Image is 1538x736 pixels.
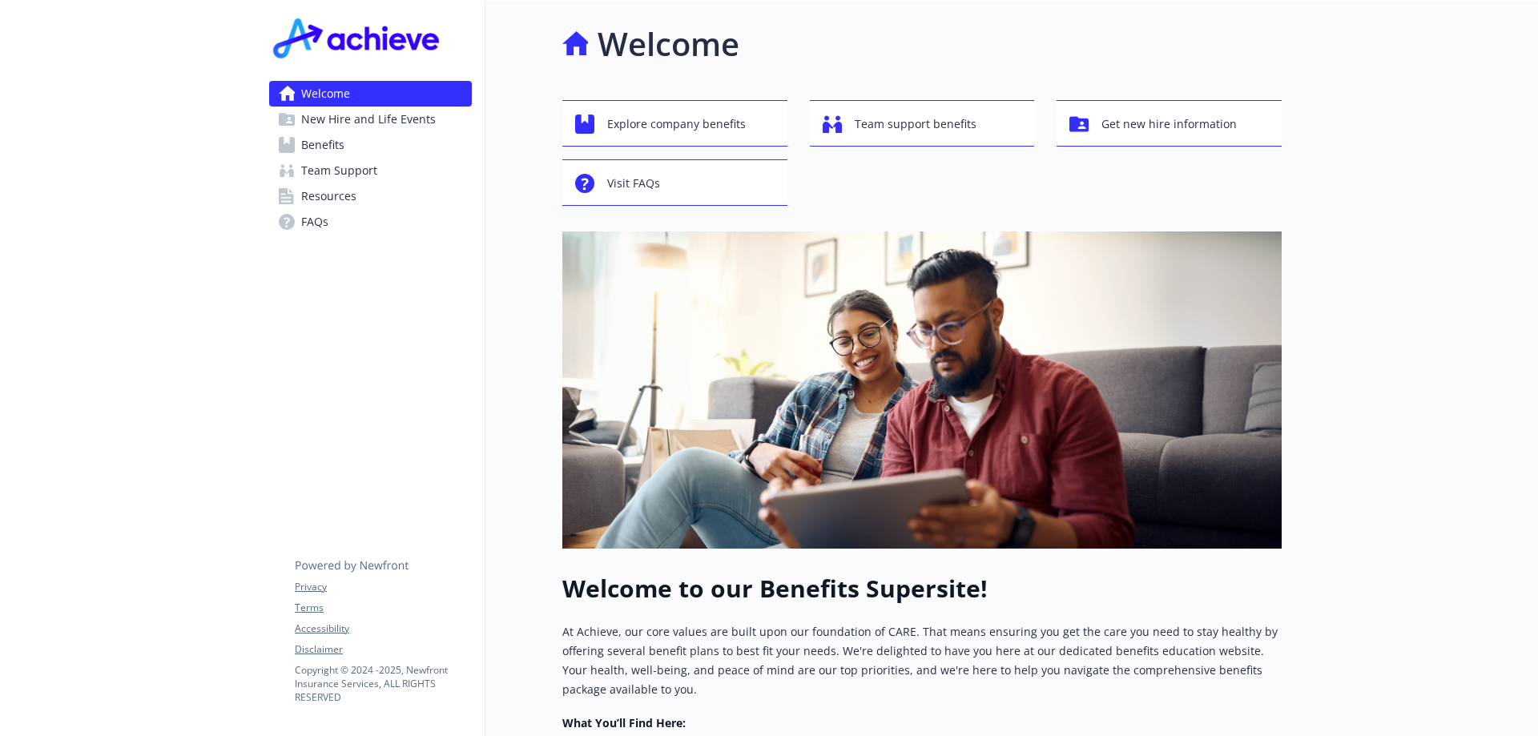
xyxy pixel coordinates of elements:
img: overview page banner [562,231,1282,549]
a: Resources [269,183,472,209]
span: Visit FAQs [607,168,660,199]
span: Team Support [301,158,377,183]
h1: Welcome [598,20,739,68]
span: Get new hire information [1101,109,1237,139]
p: At Achieve, our core values are built upon our foundation of CARE. That means ensuring you get th... [562,622,1282,699]
a: Team Support [269,158,472,183]
a: FAQs [269,209,472,235]
a: Privacy [295,580,471,594]
button: Team support benefits [810,100,1035,147]
button: Get new hire information [1057,100,1282,147]
strong: What You’ll Find Here: [562,715,686,730]
span: Explore company benefits [607,109,746,139]
span: FAQs [301,209,328,235]
button: Visit FAQs [562,159,787,206]
span: Benefits [301,132,344,158]
a: Terms [295,601,471,615]
p: Copyright © 2024 - 2025 , Newfront Insurance Services, ALL RIGHTS RESERVED [295,663,471,704]
h1: Welcome to our Benefits Supersite! [562,574,1282,603]
span: Resources [301,183,356,209]
button: Explore company benefits [562,100,787,147]
a: Benefits [269,132,472,158]
span: New Hire and Life Events [301,107,436,132]
span: Welcome [301,81,350,107]
a: Accessibility [295,621,471,636]
a: New Hire and Life Events [269,107,472,132]
a: Disclaimer [295,642,471,657]
span: Team support benefits [855,109,976,139]
a: Welcome [269,81,472,107]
